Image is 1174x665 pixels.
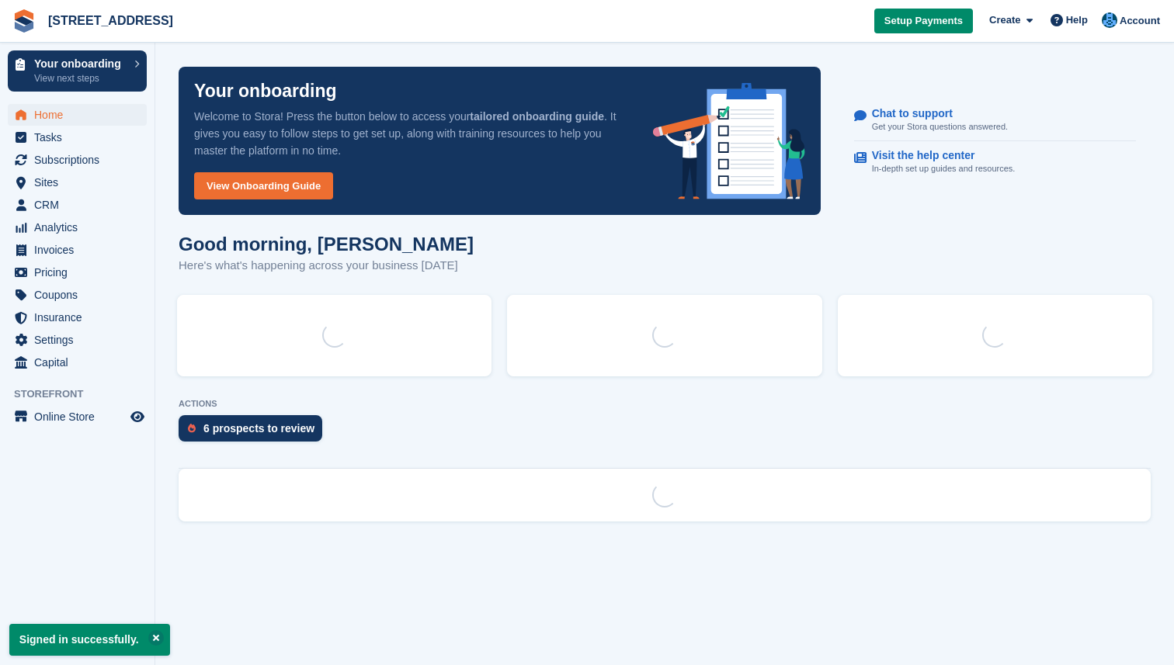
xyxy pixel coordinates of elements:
span: Analytics [34,216,127,238]
p: Signed in successfully. [9,624,170,656]
span: CRM [34,194,127,216]
span: Online Store [34,406,127,428]
img: onboarding-info-6c161a55d2c0e0a8cae90662b2fe09162a5109e8cc188191df67fb4f79e88e88.svg [653,83,805,199]
a: menu [8,194,147,216]
span: Invoices [34,239,127,261]
span: Pricing [34,261,127,283]
span: Help [1066,12,1088,28]
a: [STREET_ADDRESS] [42,8,179,33]
img: prospect-51fa495bee0391a8d652442698ab0144808aea92771e9ea1ae160a38d050c398.svg [188,424,196,433]
span: Tasks [34,126,127,148]
a: View Onboarding Guide [194,172,333,199]
span: Sites [34,171,127,193]
a: Your onboarding View next steps [8,50,147,92]
a: menu [8,216,147,238]
p: Your onboarding [34,58,127,69]
span: Home [34,104,127,126]
p: Your onboarding [194,82,337,100]
a: menu [8,406,147,428]
a: Setup Payments [874,9,973,34]
a: menu [8,352,147,373]
span: Capital [34,352,127,373]
div: 6 prospects to review [203,422,314,435]
p: Here's what's happening across your business [DATE] [179,257,474,275]
p: View next steps [34,71,127,85]
p: Get your Stora questions answered. [872,120,1008,133]
span: Setup Payments [884,13,963,29]
a: menu [8,126,147,148]
a: Preview store [128,407,147,426]
a: Visit the help center In-depth set up guides and resources. [854,141,1136,183]
span: Subscriptions [34,149,127,171]
p: Visit the help center [872,149,1003,162]
span: Storefront [14,386,155,402]
a: menu [8,104,147,126]
img: Matt Nicoll-Jones [1102,12,1117,28]
p: ACTIONS [179,399,1151,409]
a: menu [8,239,147,261]
a: menu [8,329,147,351]
span: Settings [34,329,127,351]
a: menu [8,284,147,306]
p: Welcome to Stora! Press the button below to access your . It gives you easy to follow steps to ge... [194,108,628,159]
a: menu [8,261,147,283]
strong: tailored onboarding guide [470,110,604,123]
span: Create [989,12,1020,28]
a: Chat to support Get your Stora questions answered. [854,99,1136,142]
span: Insurance [34,307,127,328]
p: In-depth set up guides and resources. [872,162,1016,175]
p: Chat to support [872,107,995,120]
a: menu [8,171,147,193]
h1: Good morning, [PERSON_NAME] [179,234,474,255]
span: Account [1120,13,1160,29]
a: menu [8,149,147,171]
span: Coupons [34,284,127,306]
a: menu [8,307,147,328]
a: 6 prospects to review [179,415,330,449]
img: stora-icon-8386f47178a22dfd0bd8f6a31ec36ba5ce8667c1dd55bd0f319d3a0aa187defe.svg [12,9,36,33]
